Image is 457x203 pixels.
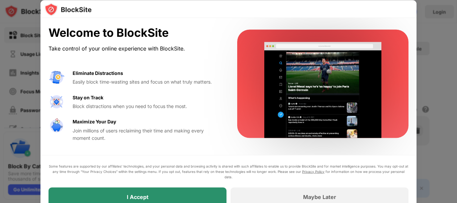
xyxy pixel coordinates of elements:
div: Join millions of users reclaiming their time and making every moment count. [73,127,221,142]
div: Maybe Later [303,193,336,200]
img: logo-blocksite.svg [44,3,92,16]
img: value-focus.svg [49,94,65,110]
div: Stay on Track [73,94,103,101]
img: value-avoid-distractions.svg [49,69,65,85]
div: Block distractions when you need to focus the most. [73,102,221,110]
div: Easily block time-wasting sites and focus on what truly matters. [73,78,221,86]
a: Privacy Policy [302,169,325,173]
div: Take control of your online experience with BlockSite. [49,43,221,53]
div: Eliminate Distractions [73,69,123,77]
img: value-safe-time.svg [49,118,65,134]
div: Maximize Your Day [73,118,116,125]
div: I Accept [127,193,149,200]
div: Welcome to BlockSite [49,26,221,40]
div: Some features are supported by our affiliates’ technologies, and your personal data and browsing ... [49,163,408,179]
